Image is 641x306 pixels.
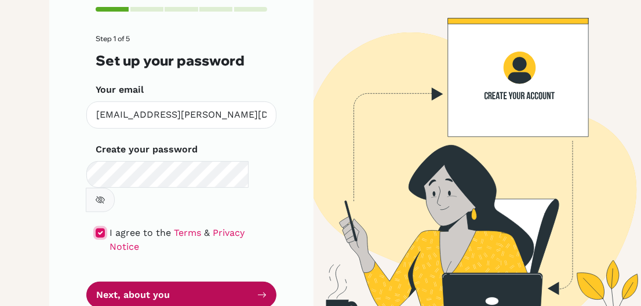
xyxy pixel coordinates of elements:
a: Terms [174,227,201,238]
label: Your email [96,83,144,97]
label: Create your password [96,143,198,156]
span: I agree to the [110,227,171,238]
span: Step 1 of 5 [96,34,130,43]
input: Insert your email* [86,101,276,129]
a: Privacy Notice [110,227,245,252]
span: & [204,227,210,238]
h3: Set up your password [96,52,267,68]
